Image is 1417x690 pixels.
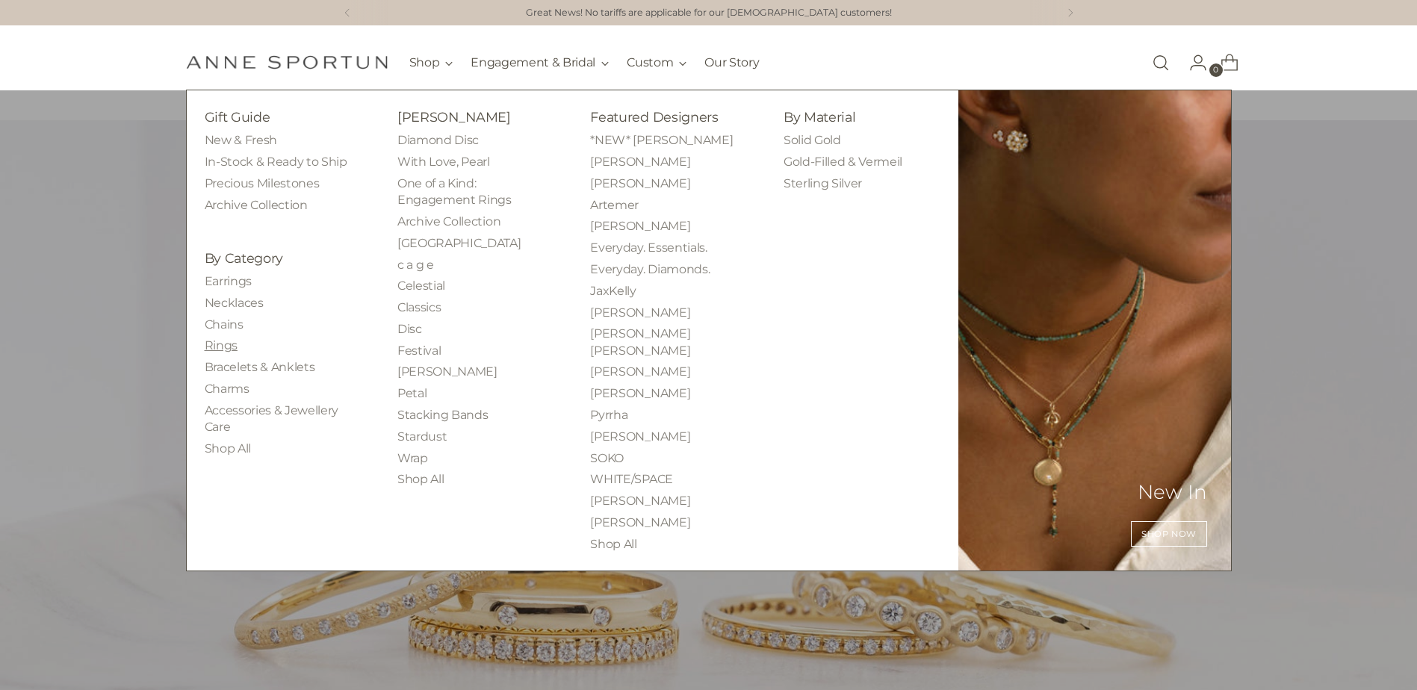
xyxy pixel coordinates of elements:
[186,55,388,69] a: Anne Sportun Fine Jewellery
[409,46,453,79] button: Shop
[1177,48,1207,78] a: Go to the account page
[627,46,686,79] button: Custom
[1209,48,1238,78] a: Open cart modal
[526,6,892,20] a: Great News! No tariffs are applicable for our [DEMOGRAPHIC_DATA] customers!
[1209,63,1223,77] span: 0
[704,46,759,79] a: Our Story
[471,46,609,79] button: Engagement & Bridal
[1146,48,1176,78] a: Open search modal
